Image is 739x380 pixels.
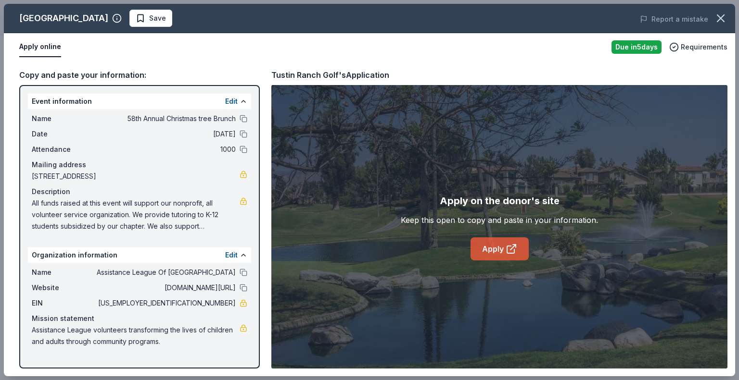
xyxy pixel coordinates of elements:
span: Assistance League volunteers transforming the lives of children and adults through community prog... [32,324,240,347]
div: Description [32,186,247,197]
div: Due in 5 days [612,40,662,54]
span: 58th Annual Christmas tree Brunch [96,113,236,124]
span: [DOMAIN_NAME][URL] [96,282,236,294]
button: Report a mistake [640,13,708,25]
button: Edit [225,96,238,107]
div: Apply on the donor's site [440,193,560,208]
span: 1000 [96,144,236,155]
span: Website [32,282,96,294]
div: Organization information [28,247,251,263]
div: Event information [28,94,251,109]
div: Tustin Ranch Golf's Application [271,69,389,81]
button: Edit [225,249,238,261]
span: Attendance [32,144,96,155]
div: [GEOGRAPHIC_DATA] [19,11,108,26]
span: All funds raised at this event will support our nonprofit, all volunteer service organization. We... [32,197,240,232]
div: Keep this open to copy and paste in your information. [401,214,598,226]
span: [STREET_ADDRESS] [32,171,240,182]
div: Copy and paste your information: [19,69,260,81]
a: Apply [471,237,529,260]
span: Name [32,267,96,278]
span: Save [149,12,166,24]
div: Mission statement [32,313,247,324]
button: Apply online [19,37,61,57]
span: Requirements [681,41,727,53]
span: [US_EMPLOYER_IDENTIFICATION_NUMBER] [96,297,236,309]
span: [DATE] [96,128,236,140]
span: Name [32,113,96,124]
span: Assistance League Of [GEOGRAPHIC_DATA] [96,267,236,278]
div: Mailing address [32,159,247,171]
button: Requirements [669,41,727,53]
button: Save [129,10,172,27]
span: EIN [32,297,96,309]
span: Date [32,128,96,140]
